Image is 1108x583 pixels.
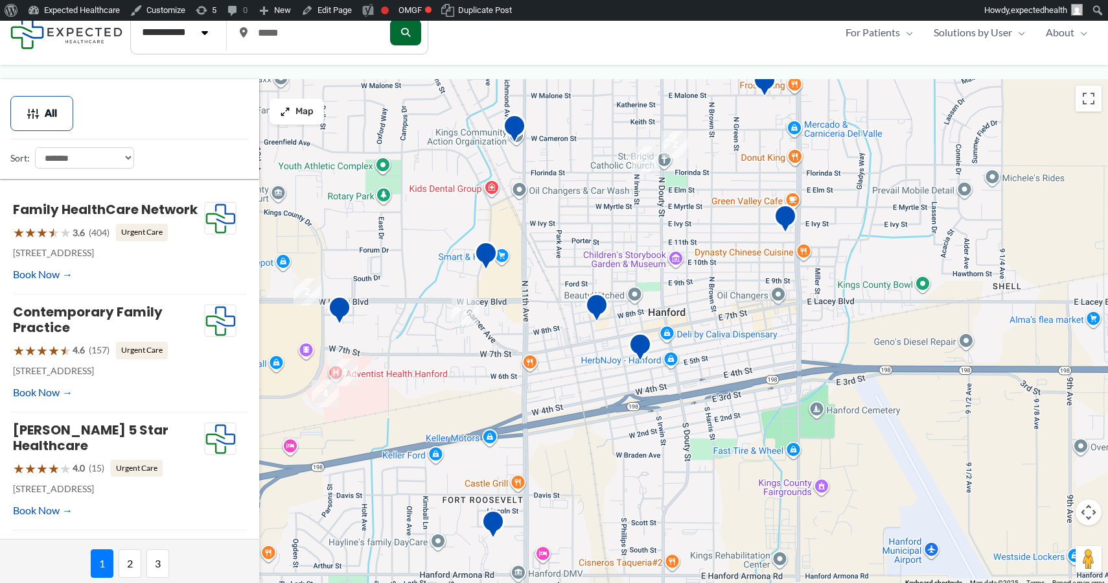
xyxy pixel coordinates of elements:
[474,241,498,274] div: Hanford Advanced Imaging
[835,23,923,42] a: For PatientsMenu Toggle
[146,549,169,578] span: 3
[60,339,71,363] span: ★
[10,96,73,131] button: All
[111,460,163,477] span: Urgent Care
[119,549,141,578] span: 2
[27,107,40,120] img: Filter
[205,202,236,235] img: Expected Healthcare Logo
[381,6,389,14] div: Focus keyphrase not set
[312,380,339,407] div: 4
[295,106,314,117] span: Map
[629,333,652,366] div: Family HealthCare Network
[89,460,104,477] span: (15)
[36,457,48,481] span: ★
[205,423,236,455] img: Expected Healthcare Logo
[330,359,358,386] div: 4
[10,150,30,167] label: Sort:
[60,457,71,481] span: ★
[13,383,73,402] a: Book Now
[73,342,85,359] span: 4.6
[13,363,204,379] p: [STREET_ADDRESS]
[25,220,36,244] span: ★
[73,460,85,477] span: 4.0
[1035,23,1098,42] a: AboutMenu Toggle
[846,23,900,42] span: For Patients
[632,147,659,174] div: 2
[1012,23,1025,42] span: Menu Toggle
[934,23,1012,42] span: Solutions by User
[205,305,236,337] img: Expected Healthcare Logo
[25,339,36,363] span: ★
[1076,86,1102,112] button: Toggle fullscreen view
[481,510,505,543] div: Kings Nursing &#038; Rehabilitation Center
[1074,23,1087,42] span: Menu Toggle
[1046,23,1074,42] span: About
[60,220,71,244] span: ★
[1076,546,1102,572] button: Drag Pegman onto the map to open Street View
[13,303,163,337] a: Contemporary Family Practice
[13,481,204,497] p: [STREET_ADDRESS]
[116,224,168,241] span: Urgent Care
[753,68,776,101] div: Valley Christian Home
[662,131,689,158] div: 2
[36,220,48,244] span: ★
[116,342,168,359] span: Urgent Care
[1011,5,1067,15] span: expectedhealth
[13,339,25,363] span: ★
[503,114,526,147] div: Bestcare Home Health Agency
[923,23,1035,42] a: Solutions by UserMenu Toggle
[89,342,110,359] span: (157)
[13,421,168,455] a: [PERSON_NAME] 5 Star Healthcare
[13,244,204,261] p: [STREET_ADDRESS]
[13,457,25,481] span: ★
[1076,499,1102,525] button: Map camera controls
[452,298,479,325] div: 2
[48,339,60,363] span: ★
[45,109,57,118] span: All
[73,224,85,241] span: 3.6
[280,106,290,117] img: Maximize
[270,99,324,125] button: Map
[328,296,351,329] div: Quest Diagnostics
[774,204,797,237] div: Diamond Terraces
[13,501,73,520] a: Book Now
[13,200,198,219] a: Family HealthCare Network
[10,16,122,49] img: Expected Healthcare Logo - side, dark font, small
[900,23,913,42] span: Menu Toggle
[585,293,608,326] div: ARIA Community Health Center &#8211; Hanford
[36,339,48,363] span: ★
[89,224,110,241] span: (404)
[48,457,60,481] span: ★
[91,549,113,578] span: 1
[13,265,73,284] a: Book Now
[13,220,25,244] span: ★
[25,457,36,481] span: ★
[294,278,321,305] div: 2
[48,220,60,244] span: ★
